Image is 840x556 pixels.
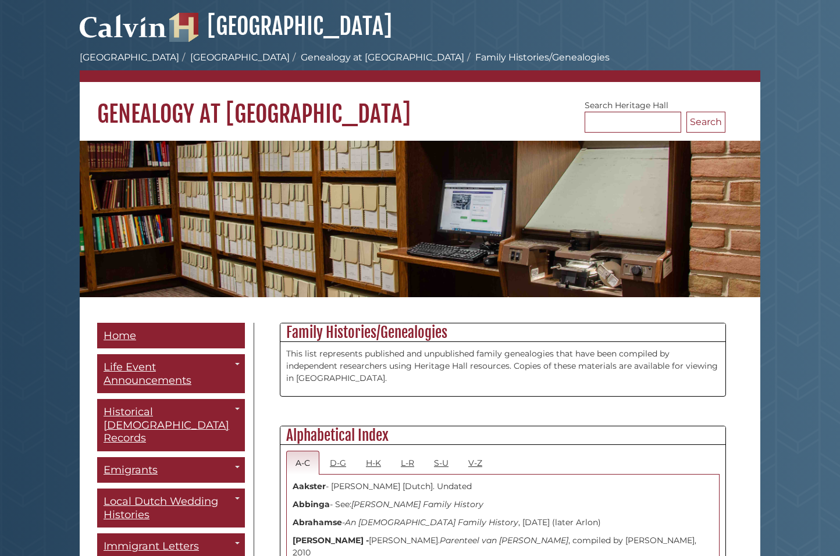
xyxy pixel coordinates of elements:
[97,457,245,483] a: Emigrants
[280,426,725,445] h2: Alphabetical Index
[80,51,760,82] nav: breadcrumb
[321,451,355,475] a: D-G
[80,82,760,129] h1: Genealogy at [GEOGRAPHIC_DATA]
[97,354,245,393] a: Life Event Announcements
[104,361,191,387] span: Life Event Announcements
[293,498,713,511] p: - See:
[97,489,245,528] a: Local Dutch Wedding Histories
[293,481,326,491] strong: Aakster
[345,517,518,528] i: An [DEMOGRAPHIC_DATA] Family History
[104,405,229,444] span: Historical [DEMOGRAPHIC_DATA] Records
[464,51,610,65] li: Family Histories/Genealogies
[391,451,423,475] a: L-R
[104,329,136,342] span: Home
[686,112,725,133] button: Search
[104,464,158,476] span: Emigrants
[190,52,290,63] a: [GEOGRAPHIC_DATA]
[97,323,245,349] a: Home
[80,9,167,42] img: Calvin
[425,451,458,475] a: S-U
[169,13,198,42] img: Hekman Library Logo
[80,27,167,37] a: Calvin University
[104,495,218,521] span: Local Dutch Wedding Histories
[286,348,720,384] p: This list represents published and unpublished family genealogies that have been compiled by inde...
[293,516,713,529] p: - , [DATE] (later Arlon)
[293,517,342,528] strong: Abrahamse
[459,451,492,475] a: V-Z
[351,499,483,509] i: [PERSON_NAME] Family History
[357,451,390,475] a: H-K
[293,480,713,493] p: - [PERSON_NAME] [Dutch]. Undated
[104,540,199,553] span: Immigrant Letters
[440,535,568,546] i: Parenteel van [PERSON_NAME]
[293,535,369,546] strong: [PERSON_NAME] -
[97,399,245,451] a: Historical [DEMOGRAPHIC_DATA] Records
[169,12,392,41] a: [GEOGRAPHIC_DATA]
[286,451,319,475] a: A-C
[301,52,464,63] a: Genealogy at [GEOGRAPHIC_DATA]
[80,52,179,63] a: [GEOGRAPHIC_DATA]
[280,323,725,342] h2: Family Histories/Genealogies
[293,499,330,509] strong: Abbinga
